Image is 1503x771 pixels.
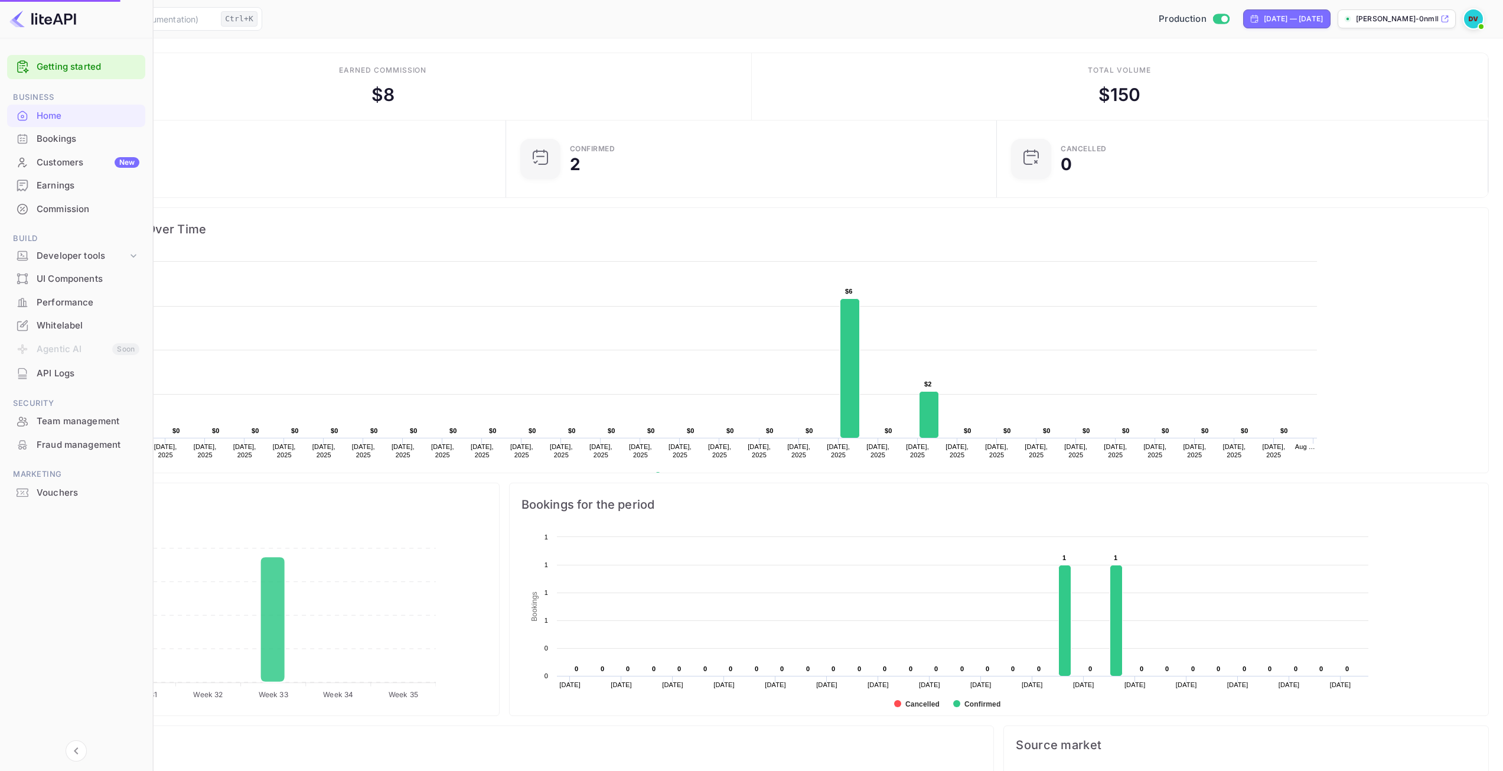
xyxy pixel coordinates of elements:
[885,427,892,434] text: $0
[37,438,139,452] div: Fraud management
[371,82,395,108] div: $ 8
[339,65,426,76] div: Earned commission
[7,291,145,314] div: Performance
[129,690,157,699] tspan: Week 31
[970,681,992,688] text: [DATE]
[510,443,533,458] text: [DATE], 2025
[37,249,128,263] div: Developer tools
[1061,156,1072,173] div: 0
[544,672,547,679] text: 0
[544,589,547,596] text: 1
[1268,665,1271,672] text: 0
[1037,665,1041,672] text: 0
[832,665,835,672] text: 0
[7,128,145,149] a: Bookings
[1003,427,1011,434] text: $0
[964,427,971,434] text: $0
[765,681,786,688] text: [DATE]
[666,472,696,480] text: Revenue
[37,367,139,380] div: API Logs
[7,291,145,313] a: Performance
[259,690,288,699] tspan: Week 33
[1227,681,1248,688] text: [DATE]
[1104,443,1127,458] text: [DATE], 2025
[647,427,655,434] text: $0
[909,665,912,672] text: 0
[7,468,145,481] span: Marketing
[37,156,139,170] div: Customers
[1222,443,1246,458] text: [DATE], 2025
[544,561,547,568] text: 1
[273,443,296,458] text: [DATE], 2025
[589,443,612,458] text: [DATE], 2025
[7,434,145,457] div: Fraud management
[1176,681,1197,688] text: [DATE]
[7,105,145,128] div: Home
[7,268,145,289] a: UI Components
[1011,665,1015,672] text: 0
[1062,554,1066,561] text: 1
[1083,427,1090,434] text: $0
[7,268,145,291] div: UI Components
[7,362,145,384] a: API Logs
[1464,9,1483,28] img: DAVID VELASQUEZ
[1183,443,1206,458] text: [DATE], 2025
[652,665,656,672] text: 0
[7,174,145,197] div: Earnings
[1114,554,1117,561] text: 1
[233,443,256,458] text: [DATE], 2025
[1165,665,1169,672] text: 0
[703,665,707,672] text: 0
[713,681,735,688] text: [DATE]
[7,482,145,503] a: Vouchers
[1154,12,1234,26] div: Switch to Sandbox mode
[1356,14,1438,24] p: [PERSON_NAME]-0nmll....
[883,665,886,672] text: 0
[37,296,139,310] div: Performance
[252,427,259,434] text: $0
[370,427,378,434] text: $0
[1262,443,1285,458] text: [DATE], 2025
[331,427,338,434] text: $0
[986,665,989,672] text: 0
[37,486,139,500] div: Vouchers
[7,128,145,151] div: Bookings
[1280,427,1288,434] text: $0
[7,91,145,104] span: Business
[906,443,929,458] text: [DATE], 2025
[1295,443,1315,450] text: Aug …
[66,740,87,762] button: Collapse navigation
[601,665,604,672] text: 0
[662,681,683,688] text: [DATE]
[37,60,139,74] a: Getting started
[7,246,145,266] div: Developer tools
[1201,427,1209,434] text: $0
[687,427,695,434] text: $0
[669,443,692,458] text: [DATE], 2025
[946,443,969,458] text: [DATE], 2025
[7,198,145,221] div: Commission
[708,443,731,458] text: [DATE], 2025
[629,443,652,458] text: [DATE], 2025
[37,179,139,193] div: Earnings
[919,681,940,688] text: [DATE]
[559,681,581,688] text: [DATE]
[1264,14,1323,24] div: [DATE] — [DATE]
[489,427,497,434] text: $0
[1191,665,1195,672] text: 0
[37,132,139,146] div: Bookings
[154,443,177,458] text: [DATE], 2025
[806,427,813,434] text: $0
[449,427,457,434] text: $0
[27,495,487,514] span: Weekly volume
[755,665,758,672] text: 0
[7,151,145,173] a: CustomersNew
[934,665,938,672] text: 0
[748,443,771,458] text: [DATE], 2025
[570,145,615,152] div: Confirmed
[1294,665,1297,672] text: 0
[1098,82,1141,108] div: $ 150
[1243,9,1331,28] div: Click to change the date range period
[389,690,418,699] tspan: Week 35
[221,11,257,27] div: Ctrl+K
